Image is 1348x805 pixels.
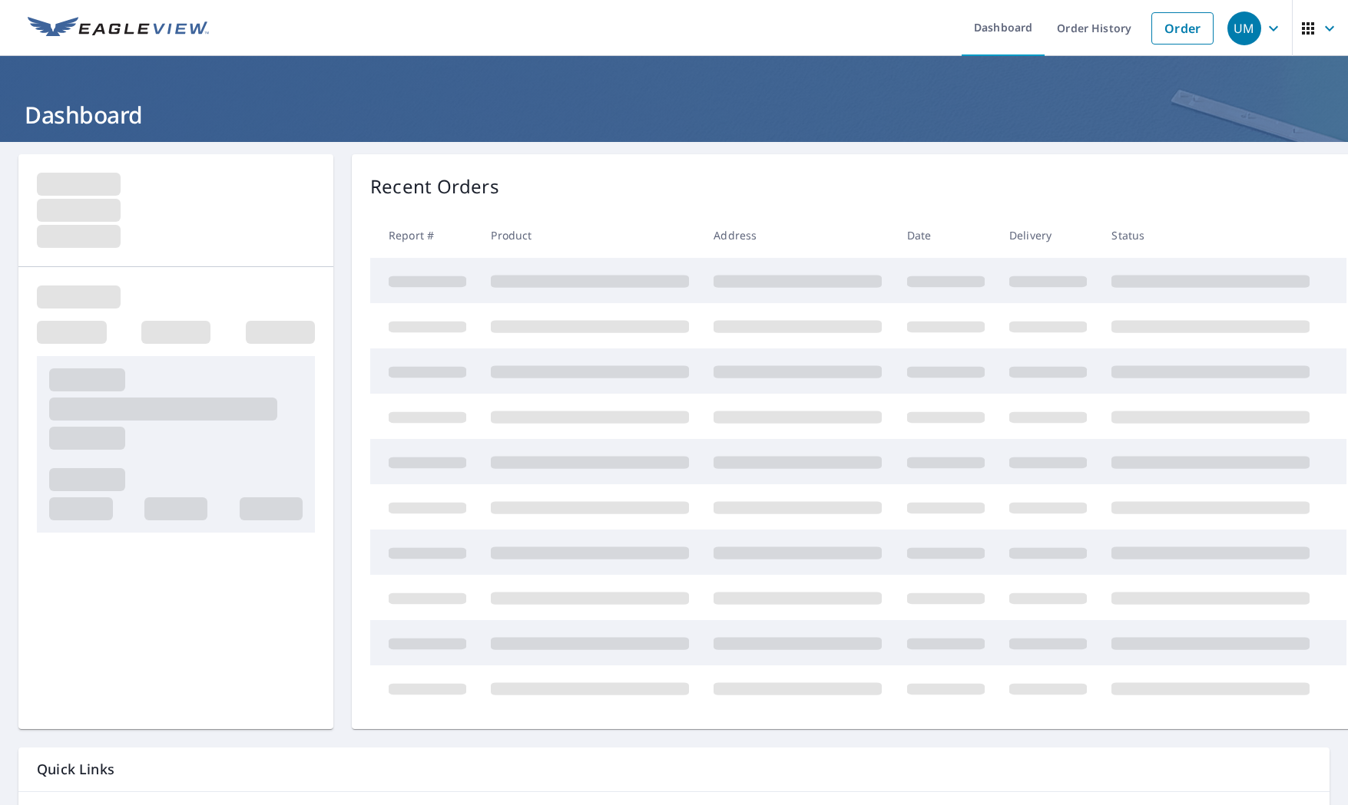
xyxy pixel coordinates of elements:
th: Delivery [997,213,1099,258]
h1: Dashboard [18,99,1330,130]
th: Status [1099,213,1322,258]
th: Product [479,213,701,258]
p: Recent Orders [370,173,499,200]
img: EV Logo [28,17,209,40]
p: Quick Links [37,760,1311,779]
th: Address [701,213,894,258]
th: Date [895,213,997,258]
th: Report # [370,213,479,258]
a: Order [1151,12,1214,45]
div: UM [1227,12,1261,45]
